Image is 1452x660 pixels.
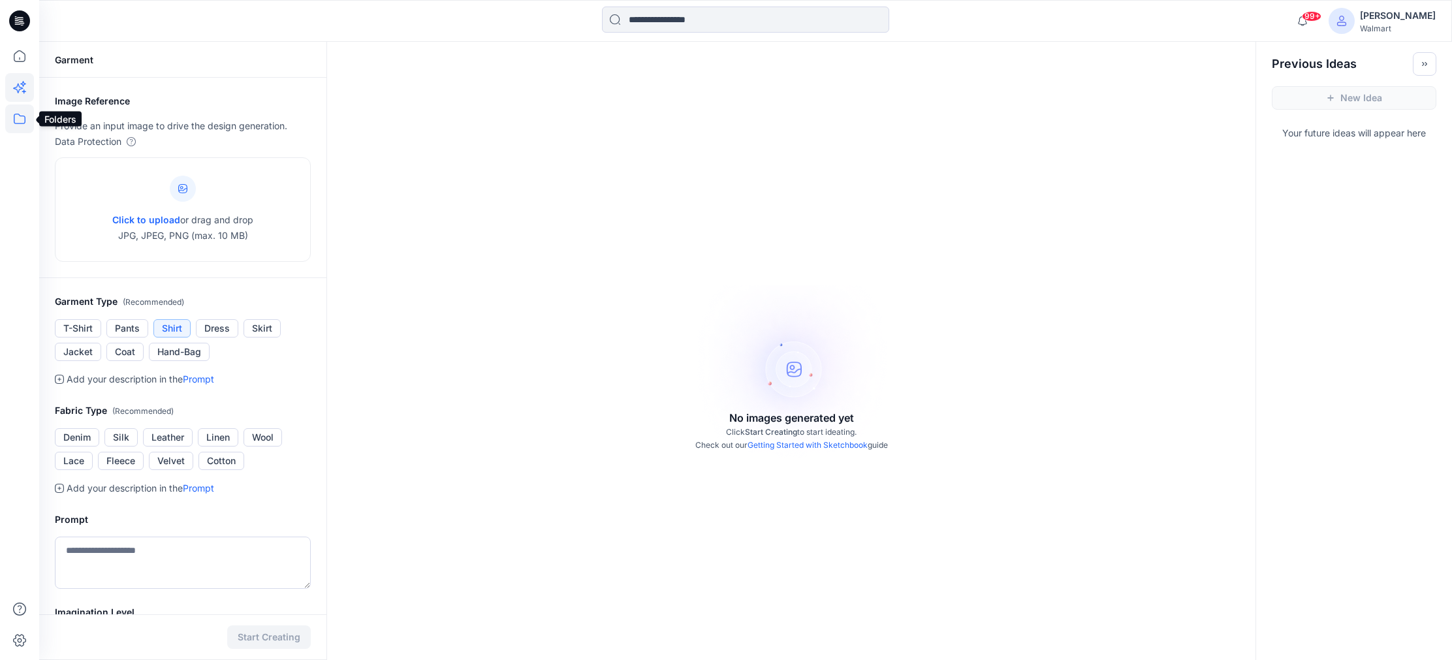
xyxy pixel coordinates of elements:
[106,319,148,338] button: Pants
[149,343,210,361] button: Hand-Bag
[55,452,93,470] button: Lace
[745,427,797,437] span: Start Creating
[1302,11,1321,22] span: 99+
[244,319,281,338] button: Skirt
[695,426,888,452] p: Click to start ideating. Check out our guide
[55,343,101,361] button: Jacket
[143,428,193,447] button: Leather
[55,512,311,527] h2: Prompt
[244,428,282,447] button: Wool
[1272,56,1357,72] h2: Previous Ideas
[55,428,99,447] button: Denim
[55,118,311,134] p: Provide an input image to drive the design generation.
[123,297,184,307] span: ( Recommended )
[98,452,144,470] button: Fleece
[1336,16,1347,26] svg: avatar
[112,406,174,416] span: ( Recommended )
[183,373,214,385] a: Prompt
[183,482,214,494] a: Prompt
[1360,24,1436,33] div: Walmart
[1413,52,1436,76] button: Toggle idea bar
[729,410,854,426] p: No images generated yet
[67,371,214,387] p: Add your description in the
[55,294,311,310] h2: Garment Type
[55,134,121,149] p: Data Protection
[112,212,253,244] p: or drag and drop JPG, JPEG, PNG (max. 10 MB)
[55,403,311,419] h2: Fabric Type
[67,480,214,496] p: Add your description in the
[149,452,193,470] button: Velvet
[196,319,238,338] button: Dress
[198,452,244,470] button: Cotton
[106,343,144,361] button: Coat
[55,319,101,338] button: T-Shirt
[55,93,311,109] h2: Image Reference
[198,428,238,447] button: Linen
[104,428,138,447] button: Silk
[1360,8,1436,24] div: [PERSON_NAME]
[55,605,311,620] h2: Imagination Level
[112,214,180,225] span: Click to upload
[748,440,868,450] a: Getting Started with Sketchbook
[1256,120,1452,141] p: Your future ideas will appear here
[153,319,191,338] button: Shirt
